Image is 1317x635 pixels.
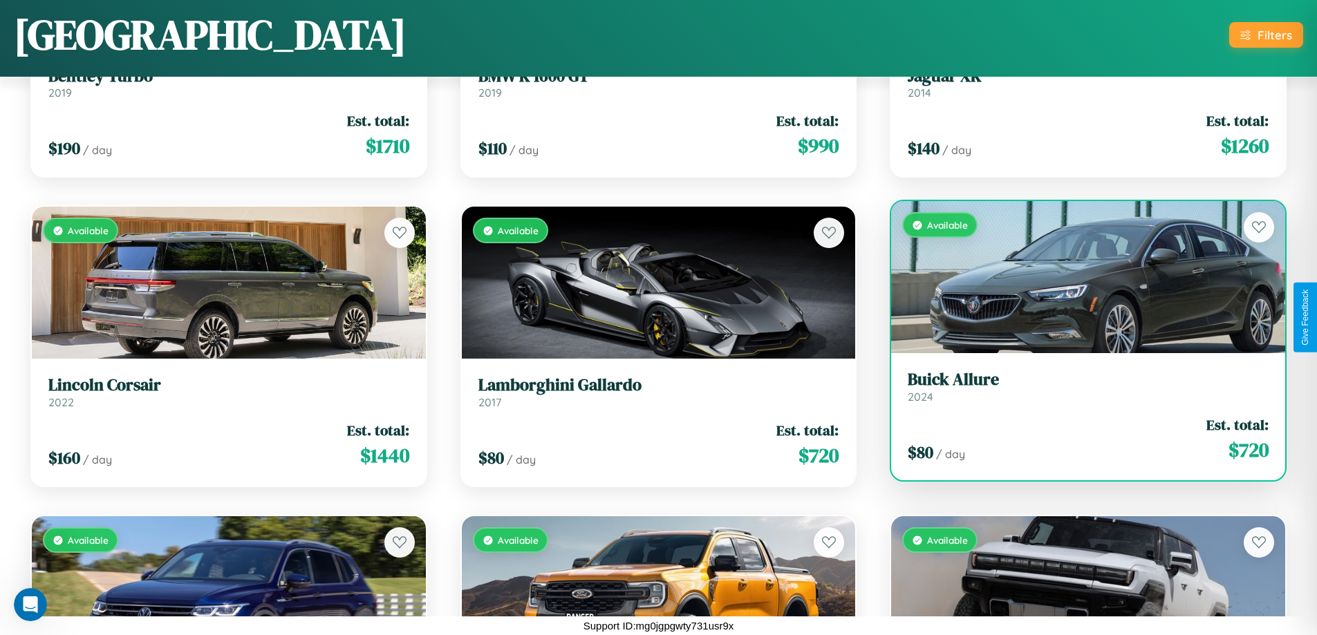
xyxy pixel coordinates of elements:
span: / day [83,143,112,157]
div: Filters [1258,28,1292,42]
a: Buick Allure2024 [908,370,1269,404]
span: $ 1260 [1221,132,1269,160]
button: Filters [1229,22,1303,48]
span: $ 140 [908,137,940,160]
span: Est. total: [347,420,409,440]
p: Support ID: mg0jgpgwty731usr9x [583,616,734,635]
span: $ 990 [798,132,839,160]
span: Est. total: [776,111,839,131]
span: / day [83,453,112,466]
span: $ 1440 [360,442,409,469]
span: / day [507,453,536,466]
h3: Lamborghini Gallardo [478,375,839,395]
span: $ 80 [908,441,933,464]
span: Est. total: [776,420,839,440]
span: 2017 [478,395,501,409]
span: Available [927,534,968,546]
h3: Buick Allure [908,370,1269,390]
div: Give Feedback [1300,290,1310,345]
span: Available [927,219,968,231]
span: 2019 [48,86,72,99]
a: Lincoln Corsair2022 [48,375,409,409]
span: $ 160 [48,446,80,469]
span: Est. total: [1206,415,1269,435]
span: 2022 [48,395,74,409]
span: $ 110 [478,137,507,160]
span: $ 190 [48,137,80,160]
span: $ 80 [478,446,504,469]
span: 2019 [478,86,502,99]
a: Bentley Turbo2019 [48,66,409,100]
span: Est. total: [1206,111,1269,131]
a: Lamborghini Gallardo2017 [478,375,839,409]
h1: [GEOGRAPHIC_DATA] [14,6,407,63]
span: 2014 [908,86,931,99]
span: Est. total: [347,111,409,131]
span: $ 720 [1229,436,1269,464]
a: BMW K 1600 GT2019 [478,66,839,100]
span: / day [936,447,965,461]
span: Available [68,534,109,546]
span: $ 720 [798,442,839,469]
span: / day [510,143,539,157]
span: Available [68,225,109,236]
iframe: Intercom live chat [14,588,47,621]
h3: Lincoln Corsair [48,375,409,395]
span: / day [942,143,971,157]
span: Available [498,225,539,236]
a: Jaguar XK2014 [908,66,1269,100]
span: $ 1710 [366,132,409,160]
span: Available [498,534,539,546]
span: 2024 [908,390,933,404]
